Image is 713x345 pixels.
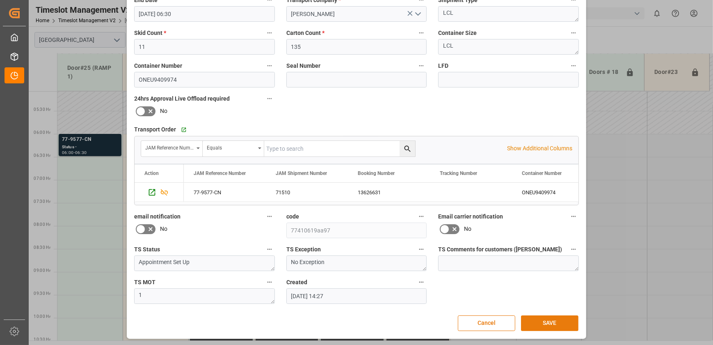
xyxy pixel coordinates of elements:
span: TS Status [134,245,160,254]
span: Tracking Number [440,170,477,176]
span: TS MOT [134,278,155,287]
button: Email carrier notification [568,211,579,222]
span: LFD [438,62,448,70]
input: Type to search [264,141,415,156]
span: Email carrier notification [438,212,503,221]
textarea: LCL [438,6,579,22]
button: open menu [141,141,203,156]
button: TS Exception [416,244,427,255]
button: Skid Count * [264,28,275,38]
div: Press SPACE to select this row. [135,183,184,202]
input: DD.MM.YYYY HH:MM [134,6,275,22]
button: Container Size [568,28,579,38]
span: Seal Number [286,62,320,70]
p: Show Additional Columns [507,144,572,153]
span: Container Number [522,170,562,176]
button: code [416,211,427,222]
button: Cancel [458,315,515,331]
span: TS Exception [286,245,321,254]
span: Container Number [134,62,182,70]
button: Seal Number [416,60,427,71]
button: TS Comments for customers ([PERSON_NAME]) [568,244,579,255]
input: DD.MM.YYYY HH:MM [286,288,427,304]
textarea: Appointment Set Up [134,255,275,271]
button: TS Status [264,244,275,255]
span: JAM Shipment Number [276,170,327,176]
div: Equals [207,142,255,152]
button: TS MOT [264,277,275,287]
button: open menu [411,8,424,21]
span: No [160,225,167,233]
span: JAM Reference Number [194,170,246,176]
button: Carton Count * [416,28,427,38]
span: TS Comments for customers ([PERSON_NAME]) [438,245,562,254]
button: search button [400,141,415,156]
button: 24hrs Approval Live Offload required [264,93,275,104]
button: Container Number [264,60,275,71]
button: email notification [264,211,275,222]
button: Created [416,277,427,287]
div: ONEU9409974 [512,183,594,202]
textarea: No Exception [286,255,427,271]
button: LFD [568,60,579,71]
span: No [464,225,471,233]
span: Container Size [438,29,477,37]
span: Created [286,278,307,287]
textarea: LCL [438,39,579,55]
button: SAVE [521,315,578,331]
div: 13626631 [348,183,430,202]
span: Booking Number [358,170,395,176]
span: email notification [134,212,181,221]
span: Skid Count [134,29,166,37]
textarea: 1 [134,288,275,304]
div: 77-9577-CN [184,183,266,202]
div: Action [144,170,159,176]
div: JAM Reference Number [145,142,194,152]
div: 71510 [266,183,348,202]
span: No [160,107,167,115]
span: code [286,212,299,221]
span: Transport Order [134,125,176,134]
button: open menu [203,141,264,156]
span: Carton Count [286,29,325,37]
span: 24hrs Approval Live Offload required [134,94,230,103]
